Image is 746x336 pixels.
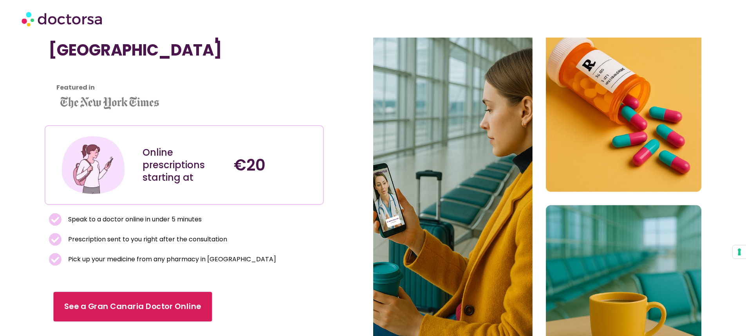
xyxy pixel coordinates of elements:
iframe: Customer reviews powered by Trustpilot [49,67,166,77]
span: Pick up your medicine from any pharmacy in [GEOGRAPHIC_DATA] [66,254,276,265]
div: Online prescriptions starting at [143,146,226,184]
img: Illustration depicting a young woman in a casual outfit, engaged with her smartphone. She has a p... [60,132,126,198]
iframe: Customer reviews powered by Trustpilot [49,77,320,86]
span: Prescription sent to you right after the consultation [66,234,227,245]
strong: Featured in [56,83,95,92]
h1: Online Doctor Prescription in [GEOGRAPHIC_DATA] [49,22,320,59]
a: See a Gran Canaria Doctor Online [54,292,212,322]
button: Your consent preferences for tracking technologies [733,245,746,259]
span: See a Gran Canaria Doctor Online [65,301,201,313]
span: Speak to a doctor online in under 5 minutes [66,214,202,225]
h4: €20 [234,156,317,174]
